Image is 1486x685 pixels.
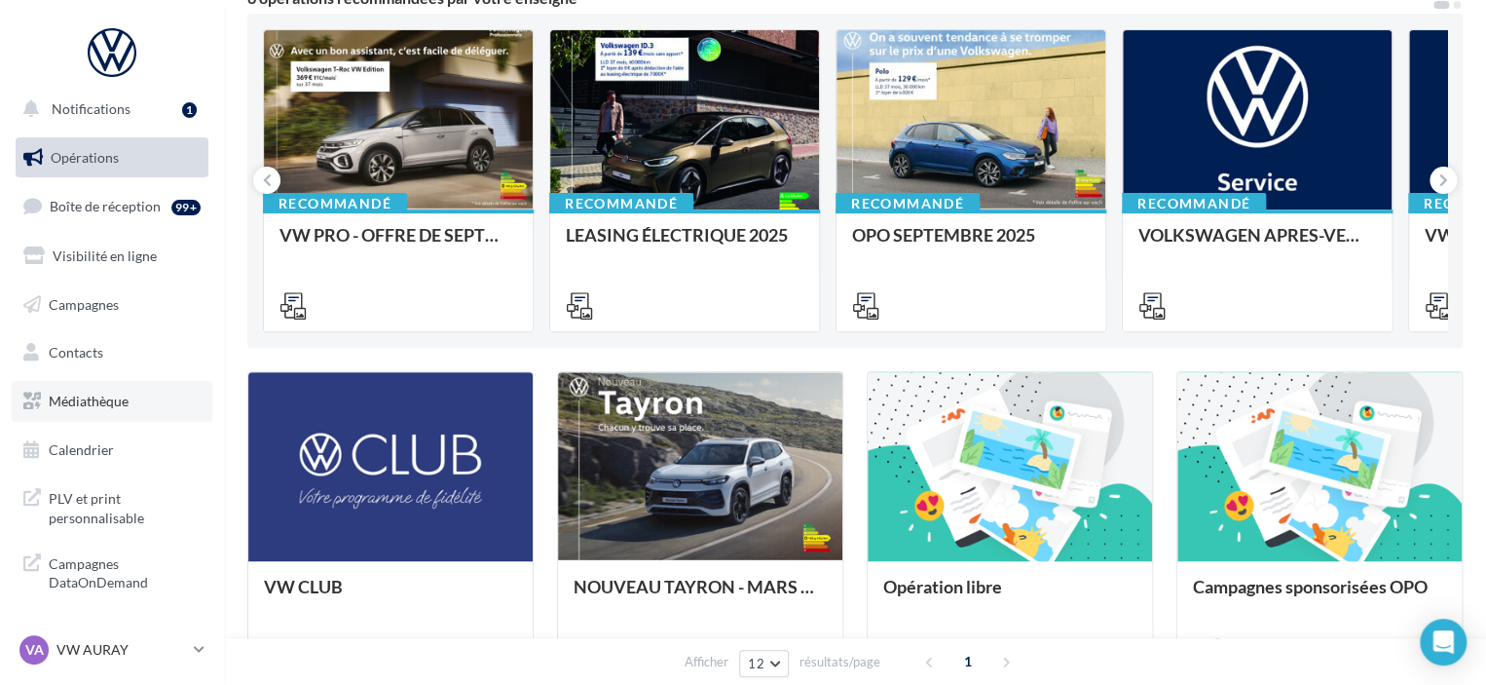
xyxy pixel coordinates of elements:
[263,193,407,214] div: Recommandé
[49,551,201,592] span: Campagnes DataOnDemand
[51,149,119,166] span: Opérations
[56,640,186,660] p: VW AURAY
[566,225,803,264] div: LEASING ÉLECTRIQUE 2025
[852,225,1090,264] div: OPO SEPTEMBRE 2025
[49,295,119,312] span: Campagnes
[1138,225,1376,264] div: VOLKSWAGEN APRES-VENTE
[16,631,208,668] a: VA VW AURAY
[49,393,129,409] span: Médiathèque
[12,543,212,600] a: Campagnes DataOnDemand
[182,102,197,118] div: 1
[1420,619,1467,666] div: Open Intercom Messenger
[12,185,212,227] a: Boîte de réception99+
[836,193,980,214] div: Recommandé
[12,89,204,130] button: Notifications 1
[53,247,157,264] span: Visibilité en ligne
[12,285,212,325] a: Campagnes
[883,577,1136,616] div: Opération libre
[1122,193,1266,214] div: Recommandé
[12,430,212,471] a: Calendrier
[739,650,789,677] button: 12
[49,441,114,458] span: Calendrier
[12,477,212,535] a: PLV et print personnalisable
[25,640,44,660] span: VA
[12,236,212,277] a: Visibilité en ligne
[12,332,212,373] a: Contacts
[549,193,693,214] div: Recommandé
[52,100,130,117] span: Notifications
[171,200,201,215] div: 99+
[748,656,764,671] span: 12
[574,577,827,616] div: NOUVEAU TAYRON - MARS 2025
[279,225,517,264] div: VW PRO - OFFRE DE SEPTEMBRE 25
[50,198,161,214] span: Boîte de réception
[799,653,880,671] span: résultats/page
[264,577,517,616] div: VW CLUB
[49,344,103,361] span: Contacts
[1193,577,1446,616] div: Campagnes sponsorisées OPO
[952,646,984,677] span: 1
[49,485,201,527] span: PLV et print personnalisable
[12,381,212,422] a: Médiathèque
[685,653,728,671] span: Afficher
[12,137,212,178] a: Opérations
